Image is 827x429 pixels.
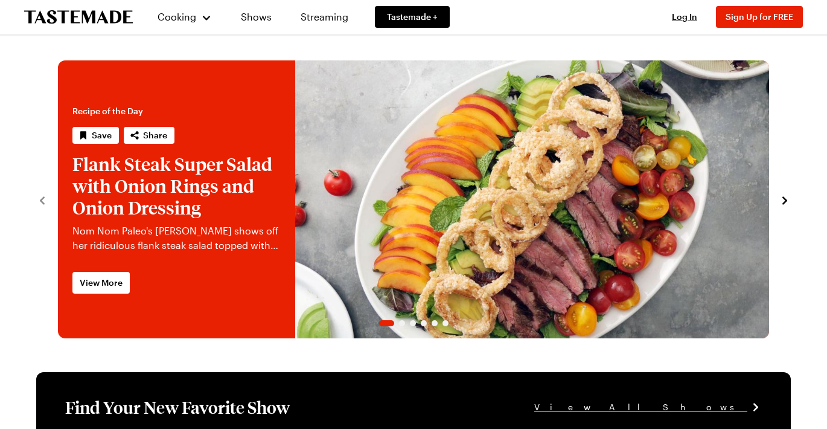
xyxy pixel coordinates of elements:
button: Sign Up for FREE [716,6,803,28]
span: Go to slide 1 [379,320,394,326]
button: Share [124,127,174,144]
span: View All Shows [534,401,747,414]
button: Cooking [157,2,212,31]
span: Go to slide 3 [410,320,416,326]
span: Log In [672,11,697,22]
span: Go to slide 4 [421,320,427,326]
span: Sign Up for FREE [726,11,793,22]
button: Log In [660,11,709,23]
span: Cooking [158,11,196,22]
span: Go to slide 6 [442,320,449,326]
a: View All Shows [534,401,762,414]
a: Tastemade + [375,6,450,28]
a: To Tastemade Home Page [24,10,133,24]
button: navigate to previous item [36,192,48,207]
button: navigate to next item [779,192,791,207]
span: View More [80,277,123,289]
span: Go to slide 2 [399,320,405,326]
button: Save recipe [72,127,119,144]
span: Tastemade + [387,11,438,23]
div: 1 / 6 [58,60,769,338]
span: Save [92,129,112,141]
h1: Find Your New Favorite Show [65,396,290,418]
span: Go to slide 5 [432,320,438,326]
span: Share [143,129,167,141]
a: View More [72,272,130,294]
